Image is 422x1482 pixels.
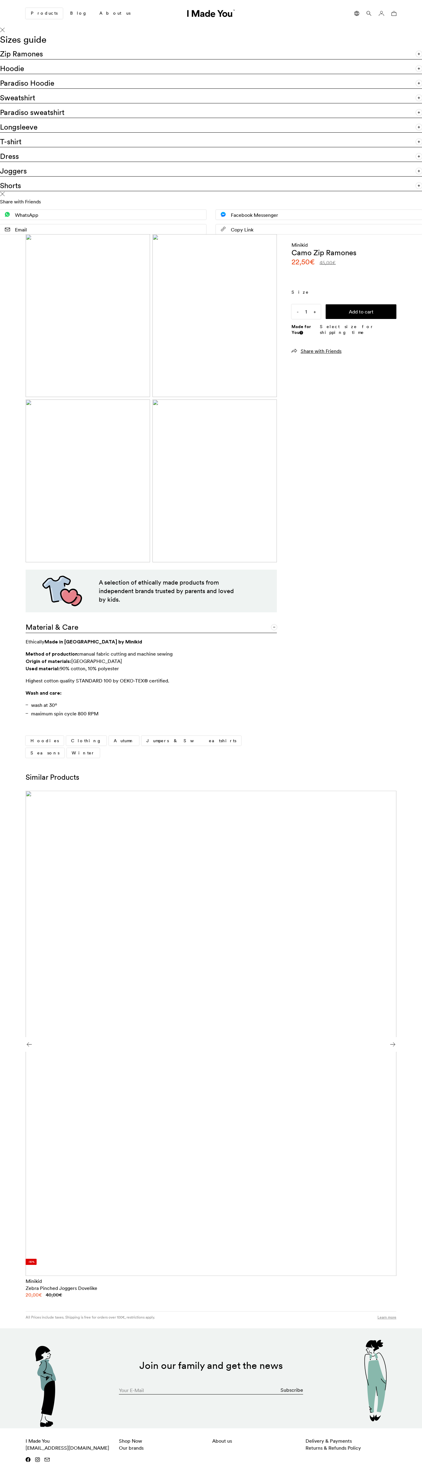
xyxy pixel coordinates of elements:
b: Origin of materials: [26,658,71,664]
a: Autumn [109,736,139,746]
span: € [59,1292,62,1298]
a: Products [26,8,63,19]
div: Previous [26,1037,33,1052]
bdi: 22,50 [291,257,315,267]
span: Facebook Messenger [231,212,278,218]
span: WhatsApp [15,212,38,218]
li: -50% [26,1259,37,1265]
a: Seasons [26,748,64,758]
span: € [39,1292,42,1298]
a: Minikid [291,242,308,248]
a: Jumpers & Sweatshirts [141,736,241,746]
a: Blog [65,8,92,19]
input: Qty [291,304,321,319]
span: manual fabric cutting and machine sewing [79,651,173,657]
b: Made in [GEOGRAPHIC_DATA] by Minikid [45,639,142,645]
a: Shop Now [119,1438,142,1444]
bdi: 40,00 [46,1292,62,1298]
span: 90% cotton, 10% polyester [60,665,119,671]
span: Copy Link [231,226,253,233]
a: Learn more [377,1315,396,1320]
p: Select size for shipping time [320,324,396,336]
a: Returns & Refunds Policy [306,1445,361,1451]
a: Share with Friends [291,348,342,354]
div: Minikid [26,1278,396,1284]
a: Our brands [119,1445,144,1451]
img: Info sign [300,331,302,334]
a: Hoodies [26,736,64,746]
span: - [291,304,304,319]
a: -50% [26,791,396,1276]
a: [EMAIL_ADDRESS][DOMAIN_NAME] [26,1445,109,1451]
strong: Made for You [291,324,311,335]
p: I Made You [26,1437,116,1452]
h1: Camo Zip Ramones [291,249,356,257]
span: € [310,257,315,267]
a: Clothing [66,736,106,746]
p: Highest cotton quality STANDARD 100 by OEKO-TEX® certified. [26,677,209,684]
h2: Join our family and get the news [48,1360,374,1371]
a: Delivery & Payments [306,1438,352,1444]
button: Subscribe [281,1384,303,1396]
p: All Prices include taxes. Shipping is free for orders over 100€, restrictions apply. [26,1315,155,1320]
bdi: 20,00 [26,1292,42,1298]
span: Ethically [26,639,45,645]
a: Material & Care [26,618,277,633]
label: Size [291,289,396,295]
h2: Similar Products [26,773,396,782]
h2: Zebra Pinched Joggers Dovelike [26,1285,396,1291]
b: Method of production: [26,651,79,657]
a: Winter [67,748,100,758]
a: Minikid Zebra Pinched Joggers Dovelike 40,00€ 20,00€ [26,1278,396,1298]
span: [GEOGRAPHIC_DATA] [71,658,122,664]
a: About us [95,8,135,19]
a: About us [212,1438,232,1444]
span: wash at 30º [31,702,57,708]
span: maximum spin cycle 800 RPM [31,711,98,717]
b: Wash and care: [26,690,62,696]
span: + [309,304,321,319]
button: Add to cart [326,304,396,319]
div: Next [389,1037,396,1052]
span: Share with Friends [301,348,342,354]
span: € [332,260,336,266]
p: A selection of ethically made products from independent brands trusted by parents and loved by kids. [99,578,238,604]
bdi: 45,00 [320,260,336,266]
b: Used material: [26,665,60,671]
span: Email [15,226,27,233]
